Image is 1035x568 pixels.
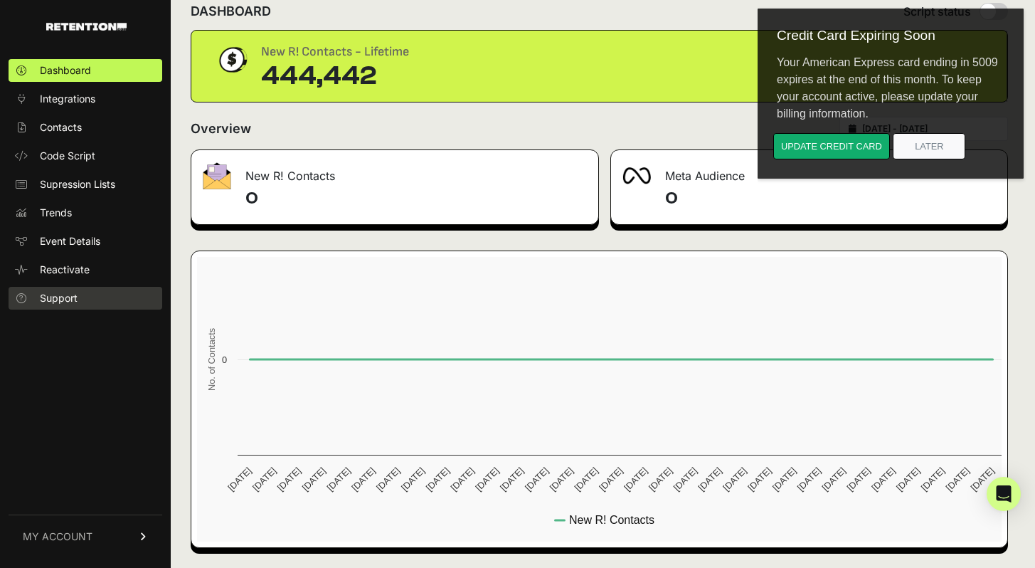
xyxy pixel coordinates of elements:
[473,466,501,493] text: [DATE]
[135,133,208,159] button: Later
[9,173,162,196] a: Supression Lists
[349,466,377,493] text: [DATE]
[250,466,278,493] text: [DATE]
[399,466,427,493] text: [DATE]
[498,466,526,493] text: [DATE]
[40,177,115,191] span: Supression Lists
[9,17,258,43] div: Credit Card Expiring Soon
[696,466,724,493] text: [DATE]
[647,466,674,493] text: [DATE]
[374,466,402,493] text: [DATE]
[222,354,227,365] text: 0
[770,466,798,493] text: [DATE]
[894,466,922,493] text: [DATE]
[46,23,127,31] img: Retention.com
[300,466,328,493] text: [DATE]
[820,466,848,493] text: [DATE]
[9,201,162,224] a: Trends
[523,466,551,493] text: [DATE]
[245,187,587,210] h4: 0
[191,150,598,193] div: New R! Contacts
[9,287,162,310] a: Support
[919,466,947,493] text: [DATE]
[721,466,748,493] text: [DATE]
[206,328,217,391] text: No. of Contacts
[9,230,162,253] a: Event Details
[9,43,258,133] div: Your American Express card ending in 5009 expires at the end of this month. To keep your account ...
[40,291,78,305] span: Support
[968,466,996,493] text: [DATE]
[203,162,231,189] img: fa-envelope-19ae18322b30453b285274b1b8af3d052b27d846a4fbe8435d1a52b978f639a2.png
[449,466,477,493] text: [DATE]
[611,150,1008,193] div: Meta Audience
[40,120,82,135] span: Contacts
[573,466,600,493] text: [DATE]
[23,530,92,544] span: MY ACCOUNT
[622,466,649,493] text: [DATE]
[844,466,872,493] text: [DATE]
[795,466,823,493] text: [DATE]
[40,263,90,277] span: Reactivate
[40,206,72,220] span: Trends
[745,466,773,493] text: [DATE]
[40,63,91,78] span: Dashboard
[9,59,162,82] a: Dashboard
[261,42,409,62] div: New R! Contacts - Lifetime
[622,167,651,184] img: fa-meta-2f981b61bb99beabf952f7030308934f19ce035c18b003e963880cc3fabeebb7.png
[40,149,95,163] span: Code Script
[225,466,253,493] text: [DATE]
[548,466,575,493] text: [DATE]
[597,466,625,493] text: [DATE]
[9,88,162,110] a: Integrations
[424,466,452,493] text: [DATE]
[275,466,303,493] text: [DATE]
[869,466,897,493] text: [DATE]
[944,466,972,493] text: [DATE]
[9,144,162,167] a: Code Script
[16,133,132,159] button: Update credit card
[40,234,100,248] span: Event Details
[9,515,162,558] a: MY ACCOUNT
[324,466,352,493] text: [DATE]
[191,1,271,21] h2: DASHBOARD
[9,116,162,139] a: Contacts
[40,92,95,106] span: Integrations
[665,187,997,210] h4: 0
[9,258,162,281] a: Reactivate
[569,514,654,526] text: New R! Contacts
[261,62,409,90] div: 444,442
[987,477,1021,511] div: Open Intercom Messenger
[672,466,699,493] text: [DATE]
[191,119,251,139] h2: Overview
[214,42,250,78] img: dollar-coin-05c43ed7efb7bc0c12610022525b4bbbb207c7efeef5aecc26f025e68dcafac9.png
